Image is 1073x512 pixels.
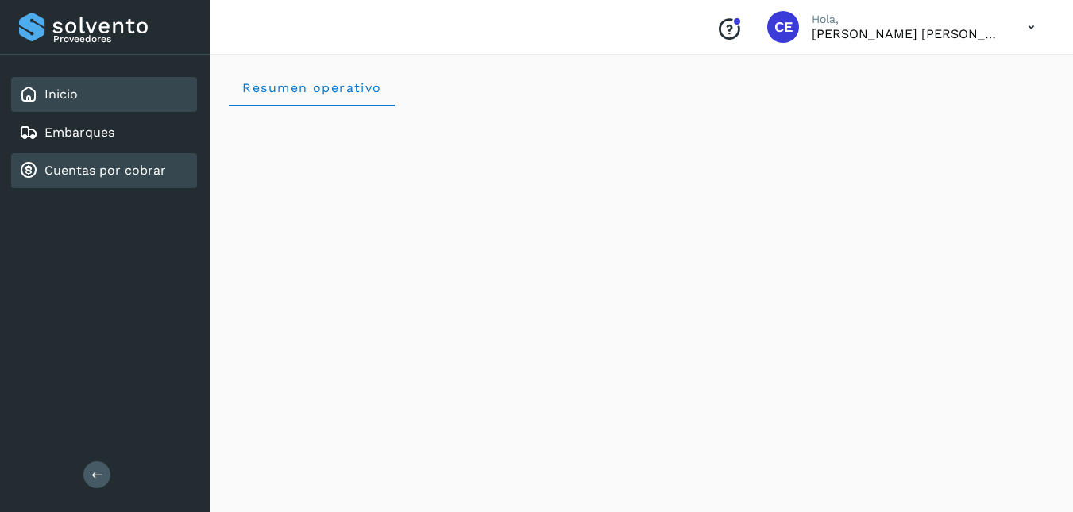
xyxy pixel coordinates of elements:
p: CLAUDIA ELIZABETH SANCHEZ RAMIREZ [812,26,1002,41]
a: Embarques [44,125,114,140]
div: Embarques [11,115,197,150]
div: Cuentas por cobrar [11,153,197,188]
span: Resumen operativo [241,80,382,95]
a: Inicio [44,87,78,102]
div: Inicio [11,77,197,112]
a: Cuentas por cobrar [44,163,166,178]
p: Proveedores [53,33,191,44]
p: Hola, [812,13,1002,26]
